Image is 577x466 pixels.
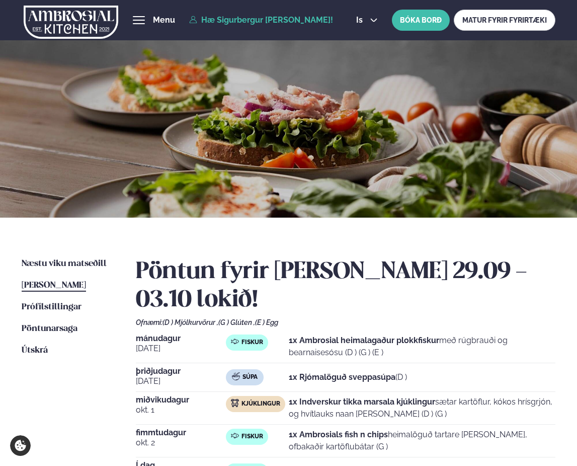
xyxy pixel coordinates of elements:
[136,437,226,449] span: okt. 2
[348,16,386,24] button: is
[22,259,107,268] span: Næstu viku matseðill
[289,397,435,407] strong: 1x Indverskur tikka marsala kjúklingur
[289,336,439,345] strong: 1x Ambrosial heimalagaður plokkfiskur
[392,10,450,31] button: BÓKA BORÐ
[232,372,240,380] img: soup.svg
[136,335,226,343] span: mánudagur
[22,281,86,290] span: [PERSON_NAME]
[22,258,107,270] a: Næstu viku matseðill
[136,375,226,387] span: [DATE]
[289,335,556,359] p: með rúgbrauði og bearnaisesósu (D ) (G ) (E )
[22,301,81,313] a: Prófílstillingar
[133,14,145,26] button: hamburger
[231,399,239,407] img: chicken.svg
[22,303,81,311] span: Prófílstillingar
[24,2,119,43] img: logo
[289,430,388,439] strong: 1x Ambrosials fish n chips
[289,429,556,453] p: heimalöguð tartare [PERSON_NAME], ofbakaðir kartöflubátar (G )
[189,16,333,25] a: Hæ Sigurbergur [PERSON_NAME]!
[241,433,263,441] span: Fiskur
[136,396,226,404] span: miðvikudagur
[231,432,239,440] img: fish.svg
[22,346,48,355] span: Útskrá
[289,372,395,382] strong: 1x Rjómalöguð sveppasúpa
[289,396,556,420] p: sætar kartöflur, kókos hrísgrjón, og hvítlauks naan [PERSON_NAME] (D ) (G )
[136,258,556,314] h2: Pöntun fyrir [PERSON_NAME] 29.09 - 03.10 lokið!
[242,373,258,381] span: Súpa
[136,343,226,355] span: [DATE]
[289,371,407,383] p: (D )
[241,339,263,347] span: Fiskur
[356,16,366,24] span: is
[22,324,77,333] span: Pöntunarsaga
[10,435,31,456] a: Cookie settings
[255,318,278,326] span: (E ) Egg
[136,429,226,437] span: fimmtudagur
[22,323,77,335] a: Pöntunarsaga
[22,345,48,357] a: Útskrá
[136,404,226,416] span: okt. 1
[22,280,86,292] a: [PERSON_NAME]
[136,318,556,326] div: Ofnæmi:
[454,10,555,31] a: MATUR FYRIR FYRIRTÆKI
[218,318,255,326] span: (G ) Glúten ,
[162,318,218,326] span: (D ) Mjólkurvörur ,
[231,338,239,346] img: fish.svg
[241,400,280,408] span: Kjúklingur
[136,367,226,375] span: þriðjudagur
